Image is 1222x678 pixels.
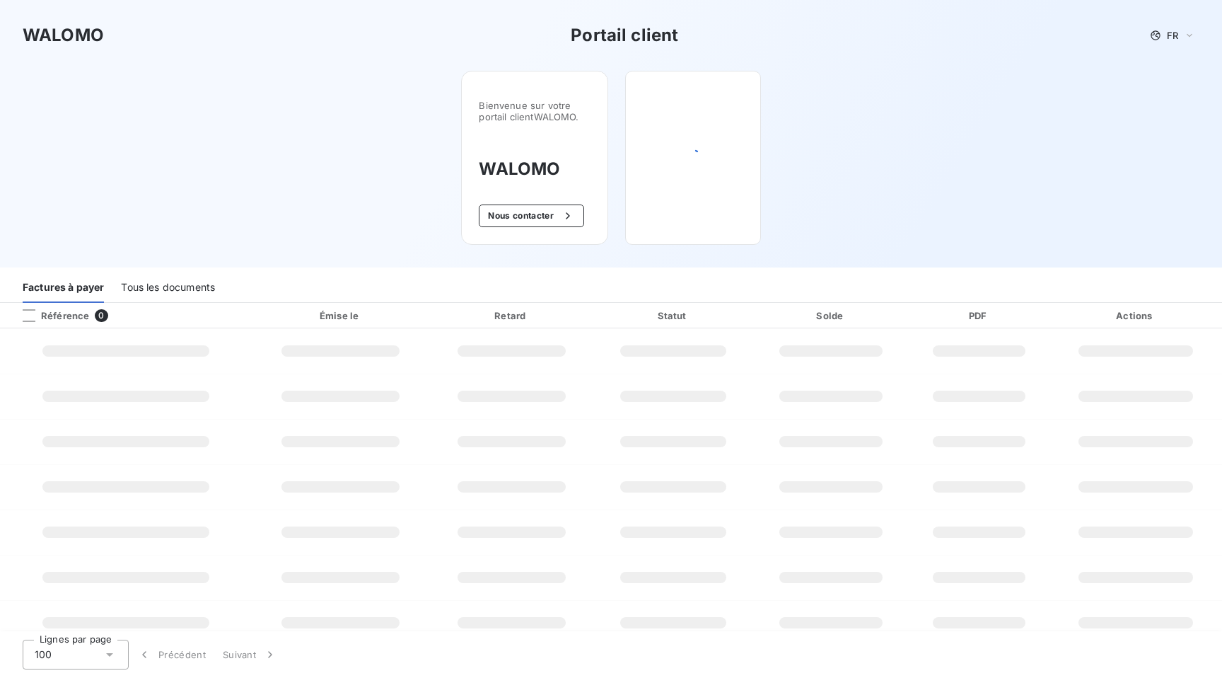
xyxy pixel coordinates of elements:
[23,273,104,303] div: Factures à payer
[479,156,590,182] h3: WALOMO
[121,273,215,303] div: Tous les documents
[214,640,286,670] button: Suivant
[35,648,52,662] span: 100
[23,23,104,48] h3: WALOMO
[756,309,906,323] div: Solde
[479,100,590,122] span: Bienvenue sur votre portail client WALOMO .
[479,205,583,227] button: Nous contacter
[129,640,214,670] button: Précédent
[1052,309,1219,323] div: Actions
[95,309,107,322] span: 0
[433,309,590,323] div: Retard
[255,309,427,323] div: Émise le
[571,23,678,48] h3: Portail client
[912,309,1046,323] div: PDF
[596,309,750,323] div: Statut
[1167,30,1178,41] span: FR
[11,309,89,322] div: Référence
